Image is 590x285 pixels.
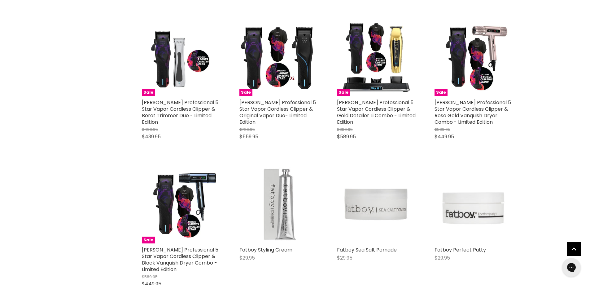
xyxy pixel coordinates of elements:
[337,17,416,96] img: Wahl Professional 5 Star Vapor Cordless Clipper & Gold Detailer Li Combo - Limited Edition
[435,17,514,96] a: Wahl Professional 5 Star Vapor Cordless Clipper & Rose Gold Vanquish Dryer Combo - Limited Editio...
[142,89,155,96] span: Sale
[337,254,352,261] span: $29.95
[142,274,158,280] span: $589.95
[435,17,514,96] img: Wahl Professional 5 Star Vapor Cordless Clipper & Rose Gold Vanquish Dryer Combo - Limited Edition
[239,133,258,140] span: $559.95
[559,256,584,279] iframe: Gorgias live chat messenger
[239,164,318,243] img: Fatboy Styling Cream
[239,246,292,253] a: Fatboy Styling Cream
[142,127,158,132] span: $499.95
[142,99,218,126] a: [PERSON_NAME] Professional 5 Star Vapor Cordless Clipper & Beret Trimmer Duo - Limited Edition
[142,164,221,243] img: Wahl Professional 5 Star Vapor Cordless Clipper & Black Vanquish Dryer Combo - Limited Edition
[435,164,514,243] img: Fatboy Perfect Putty
[239,89,252,96] span: Sale
[337,99,416,126] a: [PERSON_NAME] Professional 5 Star Vapor Cordless Clipper & Gold Detailer Li Combo - Limited Edition
[337,127,353,132] span: $889.95
[435,254,450,261] span: $29.95
[239,127,255,132] span: $729.95
[337,133,356,140] span: $589.95
[142,164,221,243] a: Wahl Professional 5 Star Vapor Cordless Clipper & Black Vanquish Dryer Combo - Limited EditionSale
[239,99,316,126] a: [PERSON_NAME] Professional 5 Star Vapor Cordless Clipper & Original Vapor Duo- Limited Edition
[337,164,416,243] img: Fatboy Sea Salt Pomade
[142,17,221,96] a: Wahl Professional 5 Star Vapor Cordless Clipper & Beret Trimmer Duo - Limited EditionSale
[337,246,397,253] a: Fatboy Sea Salt Pomade
[337,89,350,96] span: Sale
[239,17,318,96] a: Wahl Professional 5 Star Vapor Cordless Clipper & Original Vapor Duo- Limited EditionSale
[239,17,318,96] img: Wahl Professional 5 Star Vapor Cordless Clipper & Original Vapor Duo- Limited Edition
[435,99,511,126] a: [PERSON_NAME] Professional 5 Star Vapor Cordless Clipper & Rose Gold Vanquish Dryer Combo - Limit...
[337,17,416,96] a: Wahl Professional 5 Star Vapor Cordless Clipper & Gold Detailer Li Combo - Limited EditionSale
[435,246,486,253] a: Fatboy Perfect Putty
[435,127,450,132] span: $589.95
[239,254,255,261] span: $29.95
[435,89,448,96] span: Sale
[142,246,218,273] a: [PERSON_NAME] Professional 5 Star Vapor Cordless Clipper & Black Vanquish Dryer Combo - Limited E...
[435,133,454,140] span: $449.95
[142,17,221,96] img: Wahl Professional 5 Star Vapor Cordless Clipper & Beret Trimmer Duo - Limited Edition
[142,237,155,244] span: Sale
[142,133,161,140] span: $439.95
